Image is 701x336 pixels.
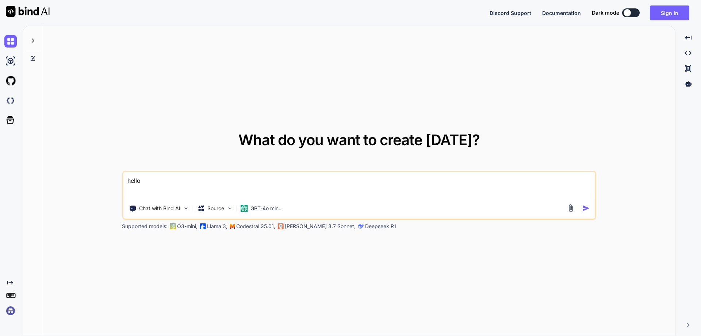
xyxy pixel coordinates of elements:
[240,205,248,212] img: GPT-4o mini
[139,205,180,212] p: Chat with Bind AI
[592,9,619,16] span: Dark mode
[6,6,50,17] img: Bind AI
[365,223,396,230] p: Deepseek R1
[490,10,531,16] span: Discord Support
[4,55,17,67] img: ai-studio
[582,204,590,212] img: icon
[358,223,364,229] img: claude
[207,205,224,212] p: Source
[170,223,176,229] img: GPT-4
[250,205,281,212] p: GPT-4o min..
[4,305,17,317] img: signin
[207,223,227,230] p: Llama 3,
[226,205,233,211] img: Pick Models
[490,9,531,17] button: Discord Support
[230,224,235,229] img: Mistral-AI
[122,223,168,230] p: Supported models:
[567,204,575,212] img: attachment
[123,172,595,199] textarea: hello
[4,94,17,107] img: darkCloudIdeIcon
[183,205,189,211] img: Pick Tools
[238,131,480,149] span: What do you want to create [DATE]?
[4,75,17,87] img: githubLight
[542,9,581,17] button: Documentation
[177,223,198,230] p: O3-mini,
[277,223,283,229] img: claude
[4,35,17,48] img: chat
[542,10,581,16] span: Documentation
[200,223,206,229] img: Llama2
[650,5,689,20] button: Sign in
[285,223,356,230] p: [PERSON_NAME] 3.7 Sonnet,
[236,223,275,230] p: Codestral 25.01,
